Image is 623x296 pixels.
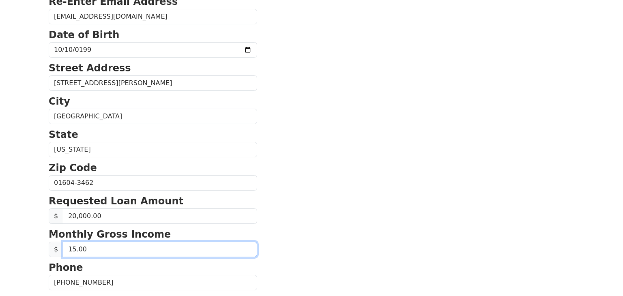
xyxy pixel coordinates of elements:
input: Street Address [49,75,257,91]
strong: Zip Code [49,162,97,174]
strong: Date of Birth [49,29,119,41]
p: Monthly Gross Income [49,227,257,242]
input: Re-Enter Email Address [49,9,257,24]
strong: Street Address [49,62,131,74]
strong: City [49,96,70,107]
input: Requested Loan Amount [63,208,257,224]
input: 0.00 [63,242,257,257]
strong: Requested Loan Amount [49,195,183,207]
span: $ [49,208,63,224]
input: Phone [49,275,257,290]
span: $ [49,242,63,257]
strong: Phone [49,262,83,273]
strong: State [49,129,78,140]
input: City [49,109,257,124]
input: Zip Code [49,175,257,191]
